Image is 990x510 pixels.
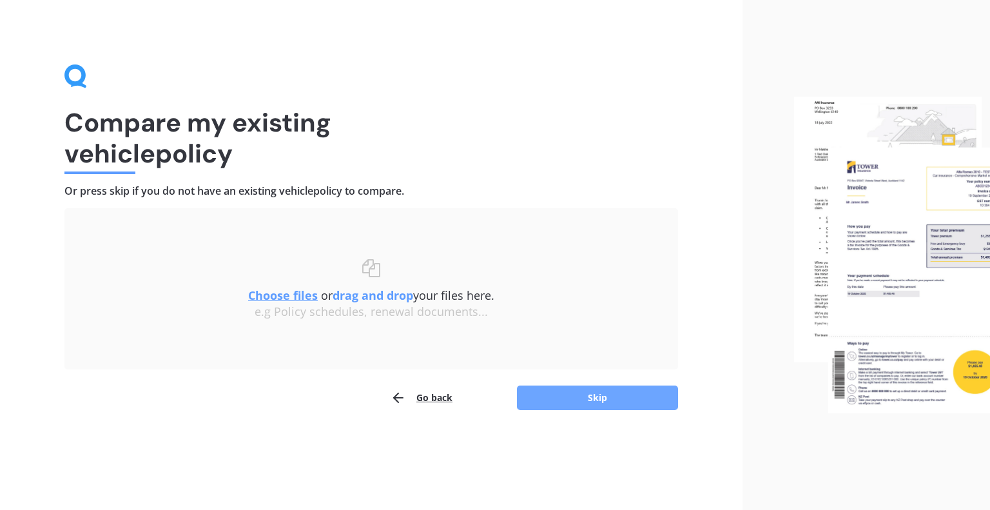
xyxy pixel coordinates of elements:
div: e.g Policy schedules, renewal documents... [90,305,652,319]
u: Choose files [248,288,318,303]
img: files.webp [794,97,990,413]
button: Skip [517,386,678,410]
button: Go back [391,385,452,411]
b: drag and drop [333,288,413,303]
span: or your files here. [248,288,494,303]
h4: Or press skip if you do not have an existing vehicle policy to compare. [64,184,678,198]
h1: Compare my existing vehicle policy [64,107,678,169]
